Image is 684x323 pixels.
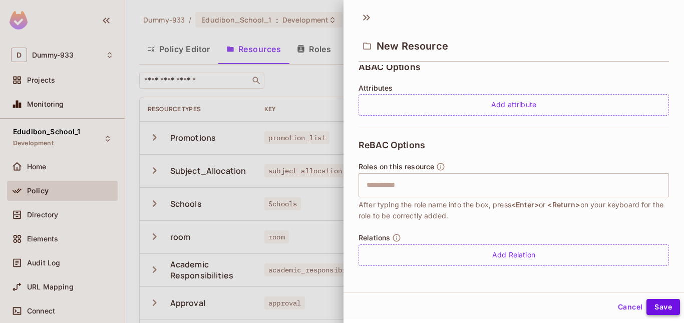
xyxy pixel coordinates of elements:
[359,84,393,92] span: Attributes
[511,200,539,209] span: <Enter>
[359,140,425,150] span: ReBAC Options
[359,94,669,116] div: Add attribute
[359,199,669,221] span: After typing the role name into the box, press or on your keyboard for the role to be correctly a...
[359,234,390,242] span: Relations
[359,62,421,72] span: ABAC Options
[359,163,434,171] span: Roles on this resource
[377,40,448,52] span: New Resource
[547,200,580,209] span: <Return>
[359,244,669,266] div: Add Relation
[614,299,646,315] button: Cancel
[646,299,680,315] button: Save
